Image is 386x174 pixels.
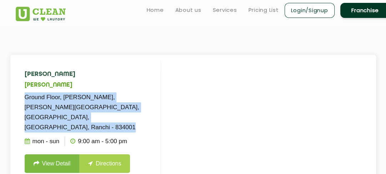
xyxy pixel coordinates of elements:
img: UClean Laundry and Dry Cleaning [16,7,66,21]
h4: [PERSON_NAME] [25,71,152,78]
a: Pricing List [249,6,279,14]
p: Mon - Sun [25,136,60,146]
p: 9:00 AM - 5:00 PM [70,136,127,146]
a: Login/Signup [285,3,335,18]
p: Ground Floor, [PERSON_NAME], [PERSON_NAME][GEOGRAPHIC_DATA], [GEOGRAPHIC_DATA], [GEOGRAPHIC_DATA]... [25,92,152,132]
a: View Detail [25,154,80,173]
a: About us [175,6,201,14]
h5: [PERSON_NAME] [25,82,152,89]
a: Home [147,6,164,14]
a: Directions [79,154,130,173]
a: Services [213,6,237,14]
